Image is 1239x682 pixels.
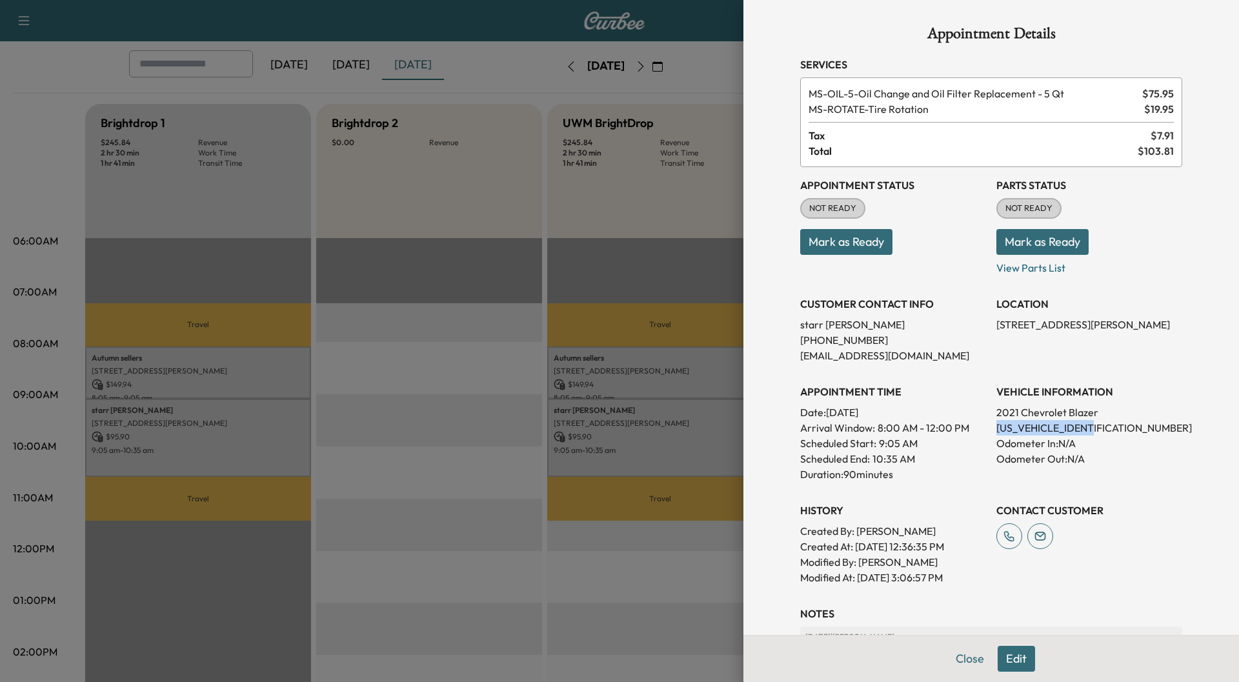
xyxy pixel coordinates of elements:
button: Mark as Ready [800,229,892,255]
h3: LOCATION [996,296,1182,312]
p: [DATE] | [PERSON_NAME] [805,632,1177,642]
p: Arrival Window: [800,420,986,436]
p: Created By : [PERSON_NAME] [800,523,986,539]
span: Tire Rotation [809,101,1139,117]
p: [PHONE_NUMBER] [800,332,986,348]
p: Scheduled Start: [800,436,876,451]
p: [US_VEHICLE_IDENTIFICATION_NUMBER] [996,420,1182,436]
button: Mark as Ready [996,229,1089,255]
span: Oil Change and Oil Filter Replacement - 5 Qt [809,86,1137,101]
span: 8:00 AM - 12:00 PM [878,420,969,436]
p: starr [PERSON_NAME] [800,317,986,332]
h3: Services [800,57,1182,72]
p: Duration: 90 minutes [800,466,986,482]
h1: Appointment Details [800,26,1182,46]
p: [EMAIL_ADDRESS][DOMAIN_NAME] [800,348,986,363]
p: 9:05 AM [879,436,918,451]
span: $ 103.81 [1138,143,1174,159]
h3: Parts Status [996,177,1182,193]
button: Edit [998,646,1035,672]
p: 10:35 AM [872,451,915,466]
span: NOT READY [801,202,864,215]
span: $ 75.95 [1142,86,1174,101]
h3: CONTACT CUSTOMER [996,503,1182,518]
h3: History [800,503,986,518]
span: $ 7.91 [1151,128,1174,143]
span: NOT READY [998,202,1060,215]
p: [STREET_ADDRESS][PERSON_NAME] [996,317,1182,332]
p: Scheduled End: [800,451,870,466]
h3: NOTES [800,606,1182,621]
h3: VEHICLE INFORMATION [996,384,1182,399]
h3: APPOINTMENT TIME [800,384,986,399]
h3: CUSTOMER CONTACT INFO [800,296,986,312]
span: $ 19.95 [1144,101,1174,117]
p: Created At : [DATE] 12:36:35 PM [800,539,986,554]
button: Close [947,646,992,672]
p: Modified At : [DATE] 3:06:57 PM [800,570,986,585]
p: Modified By : [PERSON_NAME] [800,554,986,570]
span: Tax [809,128,1151,143]
span: Total [809,143,1138,159]
p: Date: [DATE] [800,405,986,420]
h3: Appointment Status [800,177,986,193]
p: Odometer Out: N/A [996,451,1182,466]
p: View Parts List [996,255,1182,276]
p: Odometer In: N/A [996,436,1182,451]
p: 2021 Chevrolet Blazer [996,405,1182,420]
